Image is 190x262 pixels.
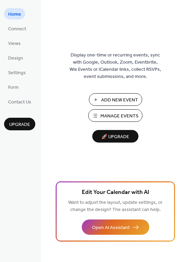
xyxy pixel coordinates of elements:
[101,97,138,104] span: Add New Event
[9,121,30,128] span: Upgrade
[8,84,19,91] span: Form
[88,109,142,122] button: Manage Events
[96,132,134,142] span: 🚀 Upgrade
[4,37,25,49] a: Views
[4,52,27,63] a: Design
[68,198,163,214] span: Want to adjust the layout, update settings, or change the design? The assistant can help.
[82,188,149,197] span: Edit Your Calendar with AI
[82,219,149,235] button: Open AI Assistant
[100,113,138,120] span: Manage Events
[8,55,23,62] span: Design
[92,130,138,143] button: 🚀 Upgrade
[89,93,142,106] button: Add New Event
[92,224,130,231] span: Open AI Assistant
[4,96,35,107] a: Contact Us
[8,69,26,77] span: Settings
[70,52,161,80] span: Display one-time or recurring events, sync with Google, Outlook, Zoom, Eventbrite, Wix Events or ...
[8,40,21,47] span: Views
[4,81,23,93] a: Form
[4,23,30,34] a: Connect
[4,118,35,130] button: Upgrade
[8,11,21,18] span: Home
[4,67,30,78] a: Settings
[4,8,25,19] a: Home
[8,26,26,33] span: Connect
[8,99,31,106] span: Contact Us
